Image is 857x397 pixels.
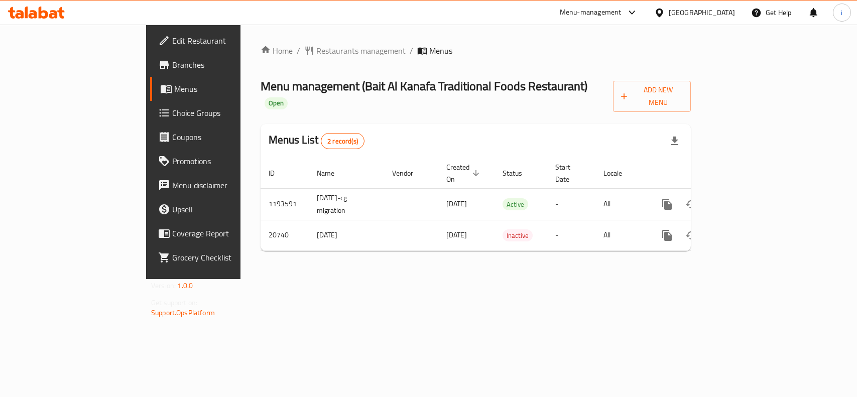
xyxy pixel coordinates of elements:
[560,7,622,19] div: Menu-management
[151,306,215,319] a: Support.OpsPlatform
[647,158,760,189] th: Actions
[172,203,281,215] span: Upsell
[172,35,281,47] span: Edit Restaurant
[172,155,281,167] span: Promotions
[150,173,289,197] a: Menu disclaimer
[503,198,528,210] div: Active
[429,45,452,57] span: Menus
[150,29,289,53] a: Edit Restaurant
[150,221,289,245] a: Coverage Report
[679,223,703,247] button: Change Status
[172,107,281,119] span: Choice Groups
[304,45,406,57] a: Restaurants management
[261,158,760,251] table: enhanced table
[150,149,289,173] a: Promotions
[150,77,289,101] a: Menus
[297,45,300,57] li: /
[613,81,691,112] button: Add New Menu
[410,45,413,57] li: /
[261,45,691,57] nav: breadcrumb
[603,167,635,179] span: Locale
[172,179,281,191] span: Menu disclaimer
[172,59,281,71] span: Branches
[555,161,583,185] span: Start Date
[446,228,467,241] span: [DATE]
[841,7,842,18] span: i
[150,125,289,149] a: Coupons
[151,279,176,292] span: Version:
[679,192,703,216] button: Change Status
[172,251,281,263] span: Grocery Checklist
[503,230,533,241] span: Inactive
[446,161,482,185] span: Created On
[150,245,289,270] a: Grocery Checklist
[595,220,647,250] td: All
[172,131,281,143] span: Coupons
[317,167,347,179] span: Name
[595,188,647,220] td: All
[151,296,197,309] span: Get support on:
[150,101,289,125] a: Choice Groups
[392,167,426,179] span: Vendor
[321,137,364,146] span: 2 record(s)
[261,75,587,97] span: Menu management ( Bait Al Kanafa Traditional Foods Restaurant )
[503,199,528,210] span: Active
[669,7,735,18] div: [GEOGRAPHIC_DATA]
[621,84,683,109] span: Add New Menu
[316,45,406,57] span: Restaurants management
[174,83,281,95] span: Menus
[269,167,288,179] span: ID
[269,133,364,149] h2: Menus List
[663,129,687,153] div: Export file
[177,279,193,292] span: 1.0.0
[503,167,535,179] span: Status
[321,133,364,149] div: Total records count
[655,223,679,247] button: more
[172,227,281,239] span: Coverage Report
[547,188,595,220] td: -
[150,53,289,77] a: Branches
[547,220,595,250] td: -
[446,197,467,210] span: [DATE]
[309,188,384,220] td: [DATE]-cg migration
[150,197,289,221] a: Upsell
[309,220,384,250] td: [DATE]
[655,192,679,216] button: more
